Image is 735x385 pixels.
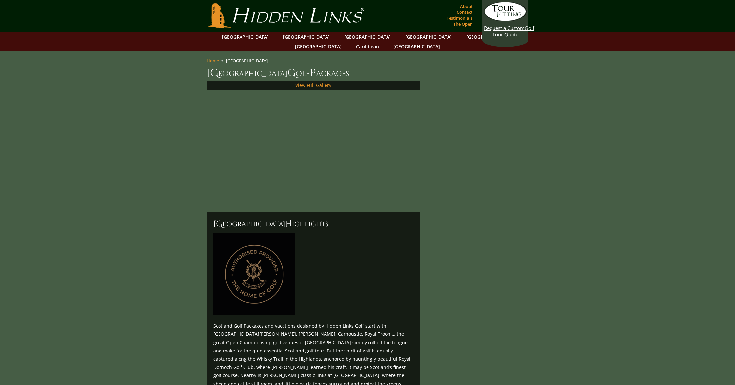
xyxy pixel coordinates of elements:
[219,32,272,42] a: [GEOGRAPHIC_DATA]
[207,66,528,79] h1: [GEOGRAPHIC_DATA] olf ackages
[390,42,443,51] a: [GEOGRAPHIC_DATA]
[295,82,331,88] a: View Full Gallery
[458,2,474,11] a: About
[226,58,270,64] li: [GEOGRAPHIC_DATA]
[402,32,455,42] a: [GEOGRAPHIC_DATA]
[310,66,316,79] span: P
[292,42,345,51] a: [GEOGRAPHIC_DATA]
[353,42,382,51] a: Caribbean
[285,219,292,229] span: H
[445,13,474,23] a: Testimonials
[213,219,413,229] h2: [GEOGRAPHIC_DATA] ighlights
[280,32,333,42] a: [GEOGRAPHIC_DATA]
[455,8,474,17] a: Contact
[463,32,516,42] a: [GEOGRAPHIC_DATA]
[207,58,219,64] a: Home
[341,32,394,42] a: [GEOGRAPHIC_DATA]
[287,66,296,79] span: G
[484,2,527,38] a: Request a CustomGolf Tour Quote
[484,25,525,31] span: Request a Custom
[452,19,474,29] a: The Open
